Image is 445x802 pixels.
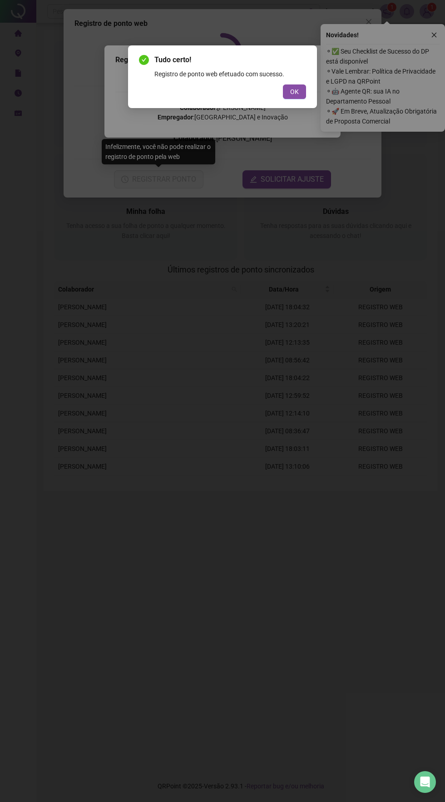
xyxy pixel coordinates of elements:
[290,87,299,97] span: OK
[139,55,149,65] span: check-circle
[414,771,436,793] div: Open Intercom Messenger
[154,69,306,79] div: Registro de ponto web efetuado com sucesso.
[283,84,306,99] button: OK
[154,54,306,65] span: Tudo certo!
